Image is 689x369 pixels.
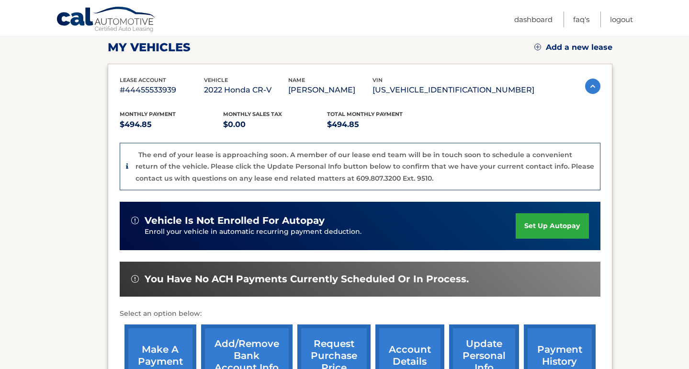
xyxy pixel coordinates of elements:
[514,12,553,27] a: Dashboard
[56,6,157,34] a: Cal Automotive
[288,77,305,83] span: name
[585,79,600,94] img: accordion-active.svg
[136,150,594,183] p: The end of your lease is approaching soon. A member of our lease end team will be in touch soon t...
[120,77,166,83] span: lease account
[373,77,383,83] span: vin
[327,118,431,131] p: $494.85
[610,12,633,27] a: Logout
[573,12,589,27] a: FAQ's
[145,227,516,237] p: Enroll your vehicle in automatic recurring payment deduction.
[145,273,469,285] span: You have no ACH payments currently scheduled or in process.
[327,111,403,117] span: Total Monthly Payment
[223,111,282,117] span: Monthly sales Tax
[204,83,288,97] p: 2022 Honda CR-V
[131,217,139,224] img: alert-white.svg
[120,308,600,320] p: Select an option below:
[108,40,191,55] h2: my vehicles
[145,215,325,227] span: vehicle is not enrolled for autopay
[223,118,327,131] p: $0.00
[534,43,612,52] a: Add a new lease
[204,77,228,83] span: vehicle
[120,118,224,131] p: $494.85
[373,83,534,97] p: [US_VEHICLE_IDENTIFICATION_NUMBER]
[288,83,373,97] p: [PERSON_NAME]
[131,275,139,283] img: alert-white.svg
[120,111,176,117] span: Monthly Payment
[516,213,588,239] a: set up autopay
[534,44,541,50] img: add.svg
[120,83,204,97] p: #44455533939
